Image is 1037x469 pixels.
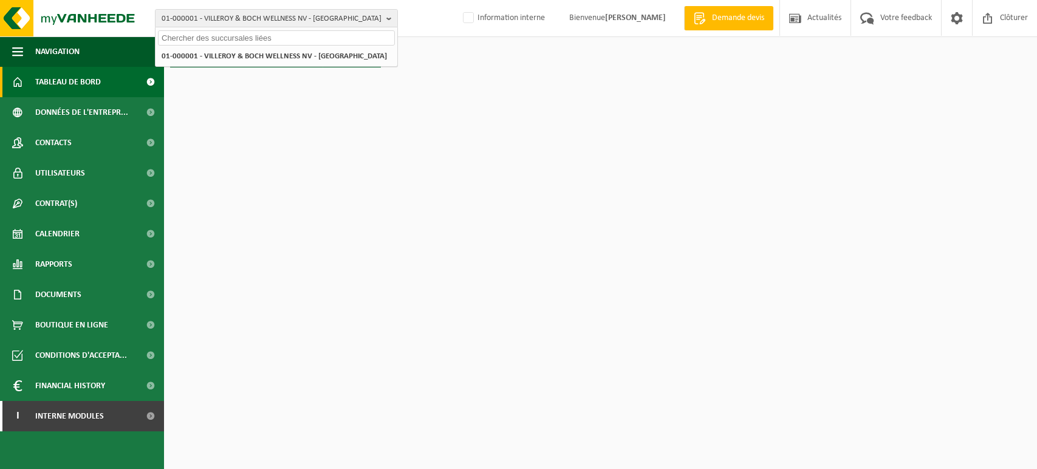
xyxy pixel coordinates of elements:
span: Calendrier [35,219,80,249]
span: Navigation [35,36,80,67]
span: Données de l'entrepr... [35,97,128,128]
button: 01-000001 - VILLEROY & BOCH WELLNESS NV - [GEOGRAPHIC_DATA] [155,9,398,27]
span: Tableau de bord [35,67,101,97]
span: Conditions d'accepta... [35,340,127,371]
input: Chercher des succursales liées [158,30,395,46]
span: Contrat(s) [35,188,77,219]
a: Demande devis [684,6,773,30]
span: Documents [35,279,81,310]
strong: 01-000001 - VILLEROY & BOCH WELLNESS NV - [GEOGRAPHIC_DATA] [162,52,387,60]
span: Interne modules [35,401,104,431]
strong: [PERSON_NAME] [605,13,666,22]
span: 01-000001 - VILLEROY & BOCH WELLNESS NV - [GEOGRAPHIC_DATA] [162,10,382,28]
label: Information interne [460,9,545,27]
span: Rapports [35,249,72,279]
span: Utilisateurs [35,158,85,188]
span: Demande devis [709,12,767,24]
span: Boutique en ligne [35,310,108,340]
span: Financial History [35,371,105,401]
span: I [12,401,23,431]
span: Contacts [35,128,72,158]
